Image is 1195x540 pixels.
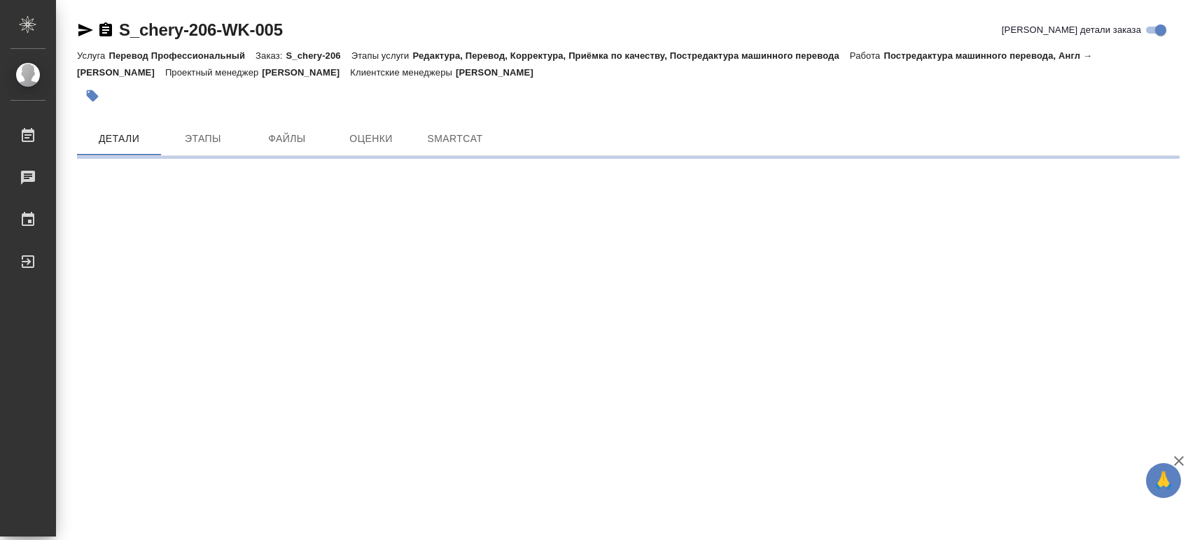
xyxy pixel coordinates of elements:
button: 🙏 [1146,463,1181,498]
p: S_chery-206 [286,50,351,61]
p: [PERSON_NAME] [262,67,350,78]
button: Добавить тэг [77,80,108,111]
p: Этапы услуги [351,50,413,61]
button: Скопировать ссылку для ЯМессенджера [77,22,94,38]
p: Перевод Профессиональный [109,50,256,61]
p: [PERSON_NAME] [456,67,544,78]
p: Редактура, Перевод, Корректура, Приёмка по качеству, Постредактура машинного перевода [413,50,850,61]
span: Файлы [253,130,321,148]
span: Оценки [337,130,405,148]
p: Работа [850,50,884,61]
span: 🙏 [1152,466,1175,495]
p: Проектный менеджер [165,67,262,78]
p: Услуга [77,50,109,61]
span: Детали [85,130,153,148]
p: Клиентские менеджеры [350,67,456,78]
p: Заказ: [256,50,286,61]
span: [PERSON_NAME] детали заказа [1002,23,1141,37]
button: Скопировать ссылку [97,22,114,38]
a: S_chery-206-WK-005 [119,20,283,39]
span: Этапы [169,130,237,148]
span: SmartCat [421,130,489,148]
